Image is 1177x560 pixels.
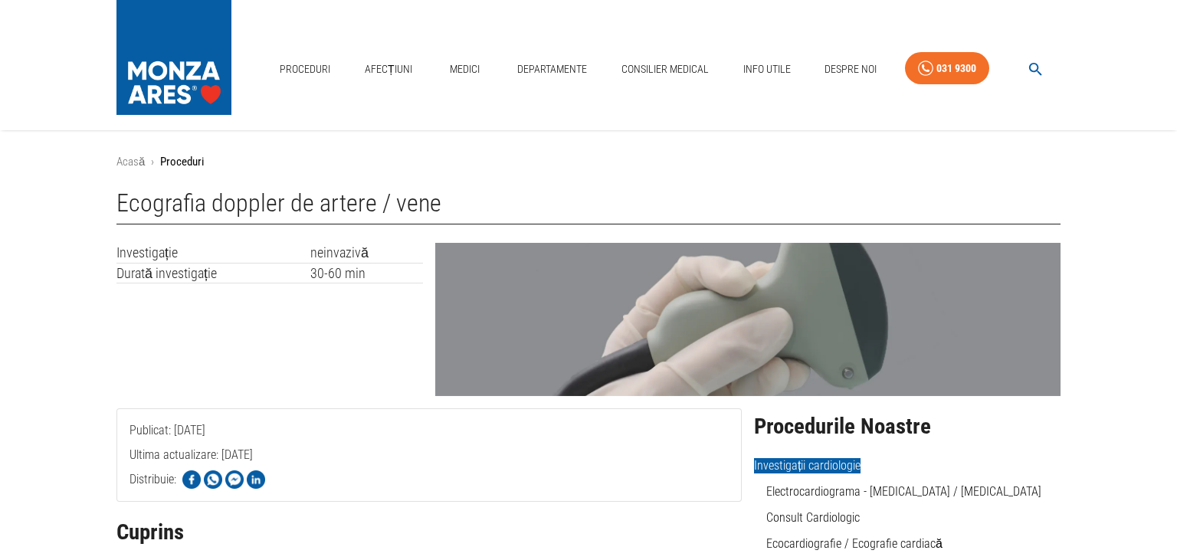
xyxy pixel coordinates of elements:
a: Ecocardiografie / Ecografie cardiacă [766,536,943,551]
a: Medici [440,54,489,85]
a: 031 9300 [905,52,989,85]
h2: Procedurile Noastre [754,414,1061,439]
p: Distribuie: [130,470,176,489]
nav: breadcrumb [116,153,1061,171]
h2: Cuprins [116,520,742,545]
span: Publicat: [DATE] [130,423,205,499]
li: › [151,153,154,171]
a: Acasă [116,155,145,169]
a: Info Utile [737,54,797,85]
td: 30-60 min [310,263,423,283]
img: Share on WhatsApp [204,470,222,489]
img: Ecografie doppler de artere sau vene | MONZA ARES [435,243,1061,396]
img: Share on LinkedIn [247,470,265,489]
img: Share on Facebook Messenger [225,470,244,489]
img: Share on Facebook [182,470,201,489]
h1: Ecografia doppler de artere / vene [116,189,1061,224]
a: Proceduri [274,54,336,85]
a: Despre Noi [818,54,883,85]
span: Investigații cardiologie [754,458,861,473]
a: Electrocardiograma - [MEDICAL_DATA] / [MEDICAL_DATA] [766,484,1041,499]
td: Durată investigație [116,263,310,283]
a: Departamente [511,54,593,85]
p: Proceduri [160,153,204,171]
a: Consilier Medical [615,54,715,85]
td: neinvazivă [310,243,423,263]
td: Investigație [116,243,310,263]
a: Afecțiuni [359,54,418,85]
a: Consult Cardiologic [766,510,860,525]
span: Ultima actualizare: [DATE] [130,447,253,523]
div: 031 9300 [936,59,976,78]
